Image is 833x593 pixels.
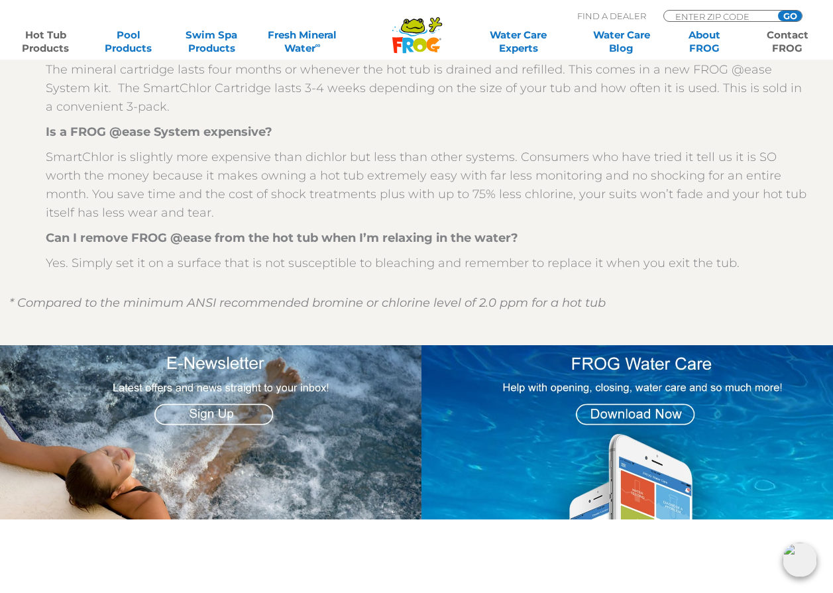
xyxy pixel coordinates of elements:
a: Hot TubProducts [13,28,78,55]
p: The mineral cartridge lasts four months or whenever the hot tub is drained and refilled. This com... [46,60,808,116]
a: Water CareExperts [466,28,571,55]
input: Zip Code Form [674,11,763,22]
sup: ∞ [315,40,321,50]
strong: Can I remove FROG @ease from the hot tub when I’m relaxing in the water? [46,231,518,245]
a: ContactFROG [755,28,820,55]
a: Water CareBlog [589,28,653,55]
a: PoolProducts [96,28,160,55]
p: Yes. Simply set it on a surface that is not susceptible to bleaching and remember to replace it w... [46,254,808,272]
a: Swim SpaProducts [179,28,243,55]
img: openIcon [783,543,817,577]
a: AboutFROG [672,28,736,55]
em: * Compared to the minimum ANSI recommended bromine or chlorine level of 2.0 ppm for a hot tub [9,296,606,310]
p: Find A Dealer [577,10,646,22]
a: Fresh MineralWater∞ [262,28,343,55]
input: GO [778,11,802,21]
p: SmartChlor is slightly more expensive than dichlor but less than other systems. Consumers who hav... [46,148,808,222]
strong: Is a FROG @ease System expensive? [46,125,272,139]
